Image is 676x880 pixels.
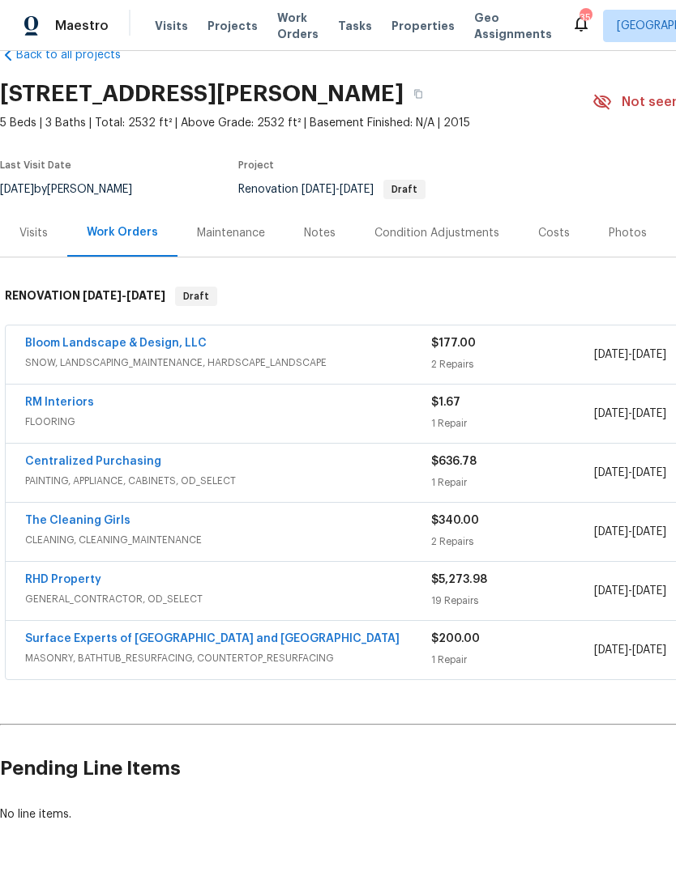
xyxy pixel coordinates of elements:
span: [DATE] [594,349,628,360]
span: - [594,406,666,422]
span: Visits [155,18,188,34]
div: Notes [304,225,336,241]
div: Costs [538,225,570,241]
span: SNOW, LANDSCAPING_MAINTENANCE, HARDSCAPE_LANDSCAPE [25,355,431,371]
a: Surface Experts of [GEOGRAPHIC_DATA] and [GEOGRAPHIC_DATA] [25,633,400,644]
span: Tasks [338,20,372,32]
span: [DATE] [302,184,336,195]
span: [DATE] [83,290,122,301]
span: CLEANING, CLEANING_MAINTENANCE [25,532,431,548]
a: Centralized Purchasing [25,456,161,467]
span: Draft [385,185,424,194]
div: 19 Repairs [431,593,593,609]
span: - [83,290,165,301]
div: Visits [19,225,48,241]
span: FLOORING [25,414,431,430]
div: 1 Repair [431,415,593,431]
span: Projects [208,18,258,34]
span: Work Orders [277,10,319,42]
div: Maintenance [197,225,265,241]
div: Condition Adjustments [374,225,499,241]
span: $177.00 [431,338,476,349]
a: The Cleaning Girls [25,515,130,526]
span: Renovation [238,184,426,195]
span: Maestro [55,18,109,34]
span: GENERAL_CONTRACTOR, OD_SELECT [25,591,431,607]
span: $340.00 [431,515,479,526]
span: $200.00 [431,633,480,644]
span: [DATE] [594,526,628,538]
div: 1 Repair [431,652,593,668]
span: - [594,642,666,658]
div: Work Orders [87,224,158,240]
span: [DATE] [126,290,165,301]
span: [DATE] [632,467,666,478]
a: RHD Property [25,574,101,585]
span: - [594,583,666,599]
span: [DATE] [632,644,666,656]
span: - [594,465,666,481]
span: [DATE] [594,408,628,419]
button: Copy Address [404,79,433,108]
span: [DATE] [594,467,628,478]
h6: RENOVATION [5,287,165,306]
div: Photos [609,225,647,241]
span: PAINTING, APPLIANCE, CABINETS, OD_SELECT [25,473,431,489]
span: [DATE] [594,644,628,656]
span: Project [238,160,274,170]
span: $636.78 [431,456,477,467]
div: 2 Repairs [431,356,593,372]
span: MASONRY, BATHTUB_RESURFACING, COUNTERTOP_RESURFACING [25,650,431,666]
div: 1 Repair [431,474,593,491]
a: RM Interiors [25,397,94,408]
span: [DATE] [632,349,666,360]
span: - [302,184,374,195]
span: - [594,524,666,540]
span: $1.67 [431,397,460,408]
span: [DATE] [632,526,666,538]
span: Draft [177,288,216,304]
div: 2 Repairs [431,534,593,550]
div: 35 [580,10,591,26]
span: Geo Assignments [474,10,552,42]
span: [DATE] [632,585,666,597]
span: Properties [391,18,455,34]
span: [DATE] [594,585,628,597]
span: $5,273.98 [431,574,487,585]
span: [DATE] [632,408,666,419]
span: - [594,346,666,363]
span: [DATE] [340,184,374,195]
a: Bloom Landscape & Design, LLC [25,338,207,349]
